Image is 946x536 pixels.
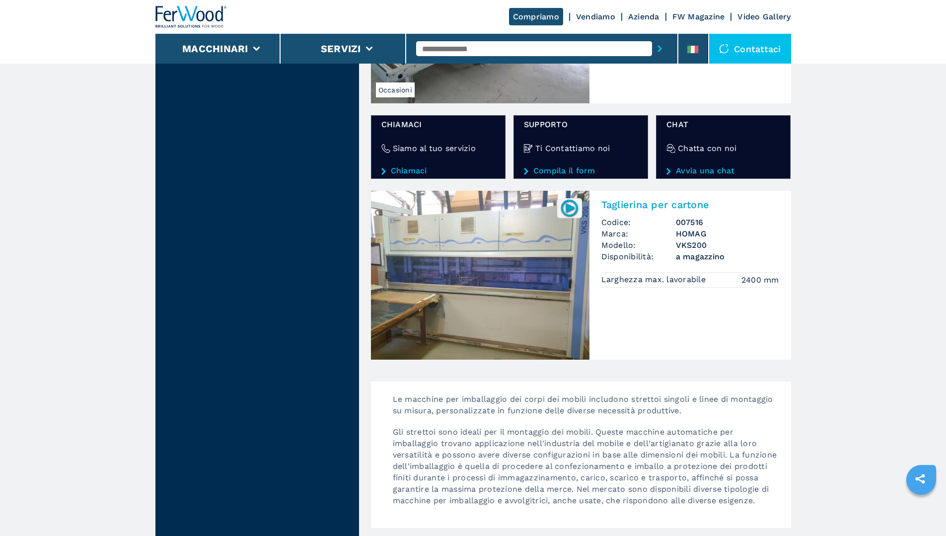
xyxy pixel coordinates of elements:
button: submit-button [652,37,667,60]
span: chat [666,119,780,130]
h4: Ti Contattiamo noi [535,143,610,154]
span: Codice: [601,217,676,228]
span: Marca: [601,228,676,239]
img: 007516 [560,198,579,218]
span: a magazzino [676,251,779,262]
span: Modello: [601,239,676,251]
a: Avvia una chat [666,166,780,175]
button: Macchinari [182,43,248,55]
span: Chiamaci [381,119,495,130]
h4: Siamo al tuo servizio [393,143,476,154]
button: Servizi [321,43,361,55]
h2: Taglierina per cartone [601,199,779,211]
p: Larghezza max. lavorabile [601,274,709,285]
a: Video Gallery [737,12,791,21]
iframe: Chat [904,491,939,529]
a: Taglierina per cartone HOMAG VKS200007516Taglierina per cartoneCodice:007516Marca:HOMAGModello:VK... [371,191,791,360]
img: Taglierina per cartone HOMAG VKS200 [371,191,589,360]
span: Supporto [524,119,638,130]
span: Le macchine per imballaggio dei corpi dei mobili includono strettoi singoli e linee di montaggio ... [393,394,773,415]
a: Vendiamo [576,12,615,21]
a: Compriamo [509,8,563,25]
img: Siamo al tuo servizio [381,144,390,153]
img: Ferwood [155,6,227,28]
h4: Chatta con noi [678,143,737,154]
h3: VKS200 [676,239,779,251]
a: FW Magazine [672,12,725,21]
a: Chiamaci [381,166,495,175]
span: Disponibilità: [601,251,676,262]
em: 2400 mm [741,274,779,286]
span: Gli strettoi sono ideali per il montaggio dei mobili. Queste macchine automatiche per imballaggio... [393,427,777,505]
span: Occasioni [376,82,415,97]
img: Ti Contattiamo noi [524,144,533,153]
a: sharethis [908,466,933,491]
img: Contattaci [719,44,729,54]
div: Contattaci [709,34,791,64]
a: Azienda [628,12,659,21]
a: Compila il form [524,166,638,175]
h3: 007516 [676,217,779,228]
img: Chatta con noi [666,144,675,153]
h3: HOMAG [676,228,779,239]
